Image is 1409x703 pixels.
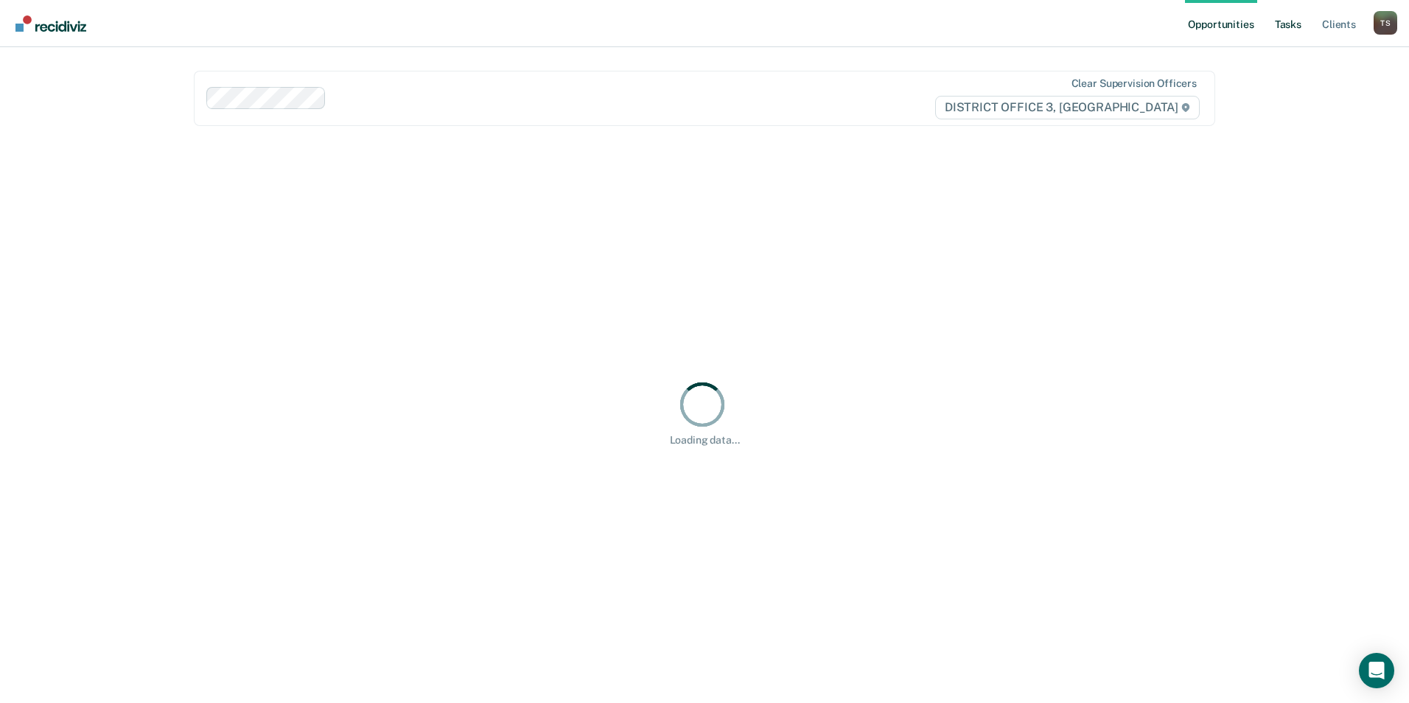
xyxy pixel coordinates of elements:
[1071,77,1197,90] div: Clear supervision officers
[1359,653,1394,688] div: Open Intercom Messenger
[1374,11,1397,35] div: T S
[670,434,740,447] div: Loading data...
[1374,11,1397,35] button: Profile dropdown button
[935,96,1200,119] span: DISTRICT OFFICE 3, [GEOGRAPHIC_DATA]
[15,15,86,32] img: Recidiviz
